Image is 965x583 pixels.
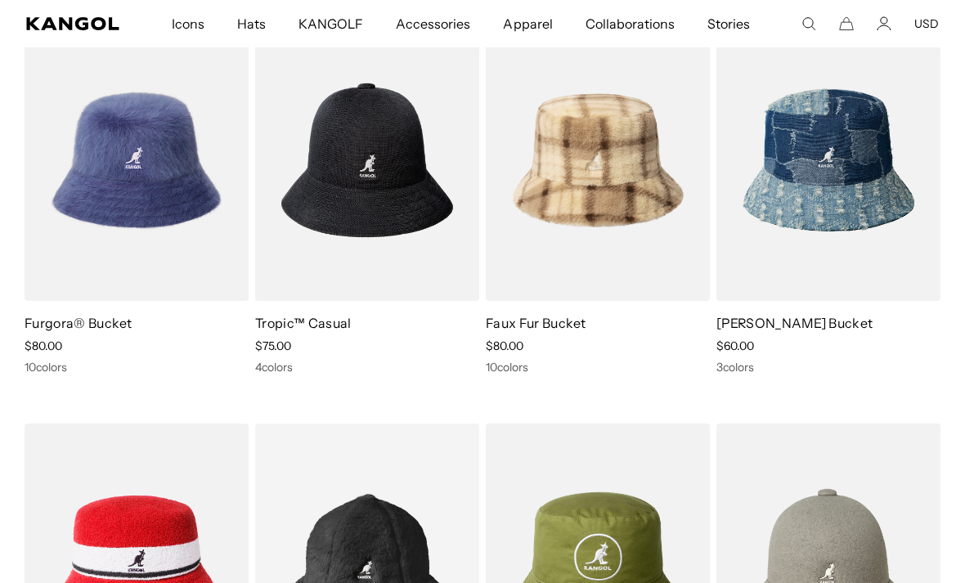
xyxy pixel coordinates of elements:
button: USD [914,16,939,31]
a: Tropic™ Casual [255,315,351,331]
img: Tropic™ Casual [255,20,479,301]
a: Kangol [26,17,120,30]
div: 10 colors [25,360,249,374]
summary: Search here [801,16,816,31]
span: $80.00 [25,339,62,353]
a: Account [877,16,891,31]
div: 10 colors [486,360,710,374]
div: 3 colors [716,360,940,374]
button: Cart [839,16,854,31]
img: Faux Fur Bucket [486,20,710,301]
a: Furgora® Bucket [25,315,132,331]
a: [PERSON_NAME] Bucket [716,315,873,331]
img: Denim Mashup Bucket [716,20,940,301]
img: Furgora® Bucket [25,20,249,301]
span: $80.00 [486,339,523,353]
span: $60.00 [716,339,754,353]
a: Faux Fur Bucket [486,315,586,331]
span: $75.00 [255,339,291,353]
div: 4 colors [255,360,479,374]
